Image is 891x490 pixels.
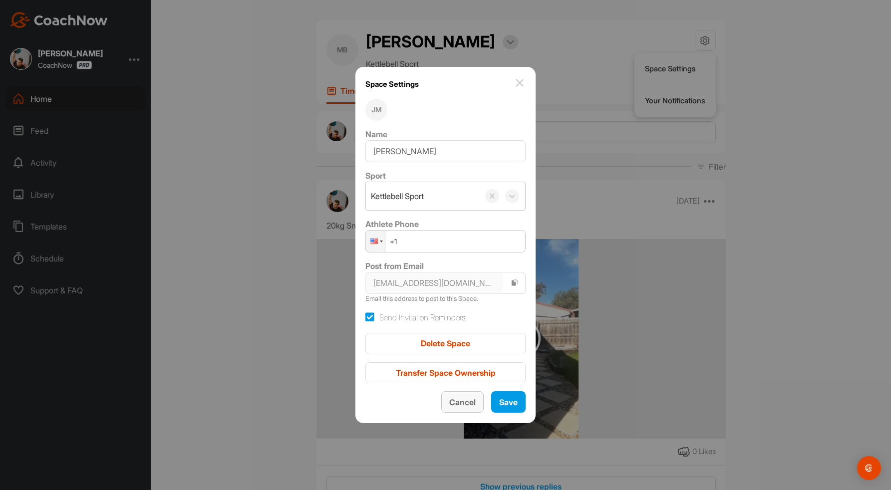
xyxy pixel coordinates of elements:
div: United States: + 1 [366,231,385,252]
div: JM [365,99,387,121]
h1: Space Settings [365,77,419,91]
label: Sport [365,171,386,181]
span: Transfer Space Ownership [396,368,496,378]
div: Open Intercom Messenger [857,456,881,480]
label: Athlete Phone [365,219,419,229]
button: Cancel [441,391,484,413]
label: Send Invitation Reminders [365,311,465,323]
span: Delete Space [421,338,470,348]
div: Kettlebell Sport [371,190,424,202]
input: 1 (702) 123-4567 [365,230,526,252]
label: Post from Email [365,261,424,271]
button: Save [491,391,526,413]
label: Name [365,129,387,139]
img: close [514,77,526,89]
span: Cancel [449,397,476,407]
p: Email this address to post to this Space. [365,294,526,304]
span: Save [499,397,518,407]
button: Transfer Space Ownership [365,362,526,384]
button: Delete Space [365,333,526,354]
